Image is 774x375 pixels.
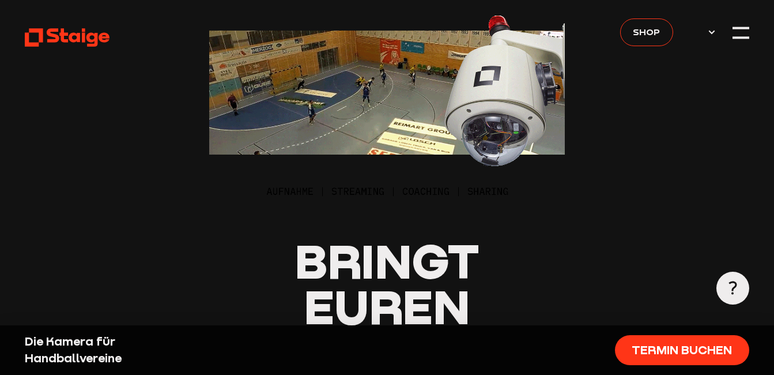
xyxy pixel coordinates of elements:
a: Vorteile [324,343,360,357]
a: FAQ [431,343,450,357]
span: Shop [633,24,660,39]
span: DE [689,24,707,39]
a: Termin buchen [615,335,749,365]
a: Shop [620,18,673,47]
a: Kontakt [376,343,414,357]
div: Die Kamera für Handballvereine [25,333,197,366]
